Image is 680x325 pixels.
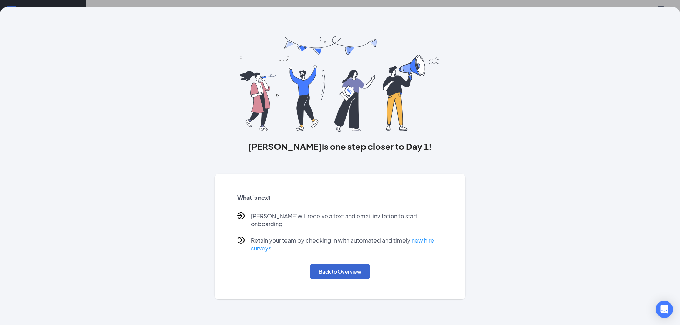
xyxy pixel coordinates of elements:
[656,301,673,318] div: Open Intercom Messenger
[310,264,370,279] button: Back to Overview
[237,194,443,202] h5: What’s next
[215,140,466,152] h3: [PERSON_NAME] is one step closer to Day 1!
[251,237,443,252] p: Retain your team by checking in with automated and timely
[240,36,440,132] img: you are all set
[251,237,434,252] a: new hire surveys
[251,212,443,228] p: [PERSON_NAME] will receive a text and email invitation to start onboarding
